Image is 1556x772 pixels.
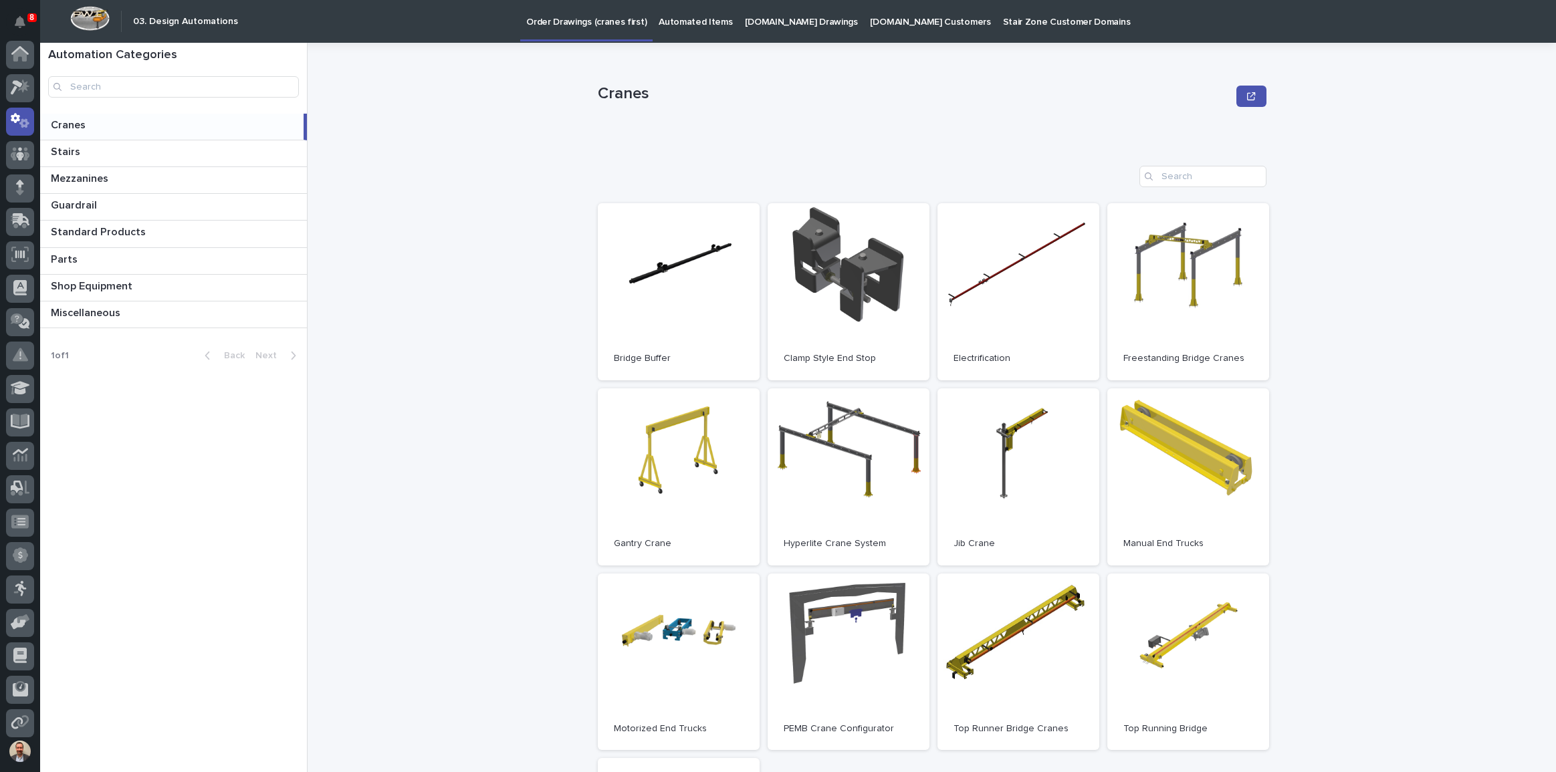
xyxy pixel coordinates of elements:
[1107,203,1269,380] a: Freestanding Bridge Cranes
[784,353,913,364] p: Clamp Style End Stop
[51,251,80,266] p: Parts
[48,48,299,63] h1: Automation Categories
[598,573,760,751] a: Motorized End Trucks
[51,277,135,293] p: Shop Equipment
[17,16,34,37] div: Notifications8
[40,167,307,194] a: MezzaninesMezzanines
[768,388,929,565] a: Hyperlite Crane System
[598,388,760,565] a: Gantry Crane
[250,350,307,362] button: Next
[51,197,100,212] p: Guardrail
[51,170,111,185] p: Mezzanines
[937,203,1099,380] a: Electrification
[6,8,34,36] button: Notifications
[40,301,307,328] a: MiscellaneousMiscellaneous
[768,573,929,751] a: PEMB Crane Configurator
[954,353,1083,364] p: Electrification
[40,114,307,140] a: CranesCranes
[784,723,913,735] p: PEMB Crane Configurator
[51,116,88,132] p: Cranes
[954,538,1083,549] p: Jib Crane
[1107,388,1269,565] a: Manual End Trucks
[6,737,34,765] button: users-avatar
[40,221,307,247] a: Standard ProductsStandard Products
[598,203,760,380] a: Bridge Buffer
[40,140,307,167] a: StairsStairs
[29,13,34,22] p: 8
[1123,723,1253,735] p: Top Running Bridge
[937,573,1099,751] a: Top Runner Bridge Cranes
[784,538,913,549] p: Hyperlite Crane System
[1139,166,1266,187] input: Search
[40,340,80,372] p: 1 of 1
[48,76,299,98] input: Search
[194,350,250,362] button: Back
[40,194,307,221] a: GuardrailGuardrail
[40,275,307,301] a: Shop EquipmentShop Equipment
[216,351,245,360] span: Back
[133,16,238,27] h2: 03. Design Automations
[51,304,123,319] p: Miscellaneous
[598,84,1232,104] p: Cranes
[954,723,1083,735] p: Top Runner Bridge Cranes
[1123,538,1253,549] p: Manual End Trucks
[1123,353,1253,364] p: Freestanding Bridge Cranes
[1107,573,1269,751] a: Top Running Bridge
[614,538,744,549] p: Gantry Crane
[255,351,285,360] span: Next
[614,353,744,364] p: Bridge Buffer
[51,223,148,239] p: Standard Products
[51,143,83,158] p: Stairs
[614,723,744,735] p: Motorized End Trucks
[937,388,1099,565] a: Jib Crane
[40,248,307,275] a: PartsParts
[70,6,110,31] img: Workspace Logo
[768,203,929,380] a: Clamp Style End Stop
